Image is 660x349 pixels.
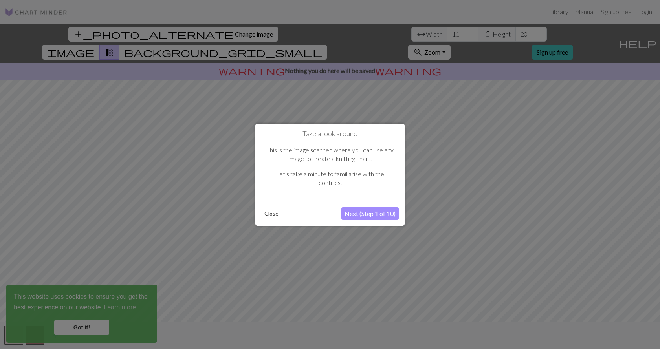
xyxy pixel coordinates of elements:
[341,207,399,220] button: Next (Step 1 of 10)
[255,123,405,225] div: Take a look around
[261,129,399,138] h1: Take a look around
[265,170,395,187] p: Let's take a minute to familiarise with the controls.
[261,208,282,219] button: Close
[265,146,395,163] p: This is the image scanner, where you can use any image to create a knitting chart.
